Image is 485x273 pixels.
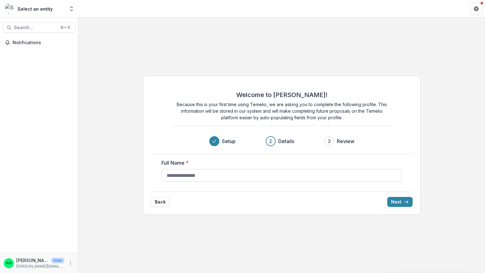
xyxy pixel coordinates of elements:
span: Notifications [13,40,73,45]
button: Back [151,197,170,207]
div: Progress [209,136,354,146]
img: Select an entity [5,4,15,14]
label: Full Name [161,159,398,167]
div: 3 [328,137,331,145]
p: User [51,258,64,263]
button: More [67,260,74,267]
div: Allison Graffin [6,261,12,265]
h3: Setup [222,137,236,145]
button: Search... [3,23,76,33]
div: Select an entity [18,6,53,12]
p: [PERSON_NAME][EMAIL_ADDRESS][PERSON_NAME][DOMAIN_NAME] [16,264,64,269]
span: Search... [14,25,56,30]
button: Next [387,197,413,207]
p: Because this is your first time using Temelio, we are asking you to complete the following profil... [172,101,391,121]
button: Get Help [470,3,482,15]
div: 2 [269,137,272,145]
h3: Review [337,137,354,145]
div: ⌘ + K [59,24,71,31]
button: Notifications [3,38,76,48]
button: Open entity switcher [67,3,76,15]
p: [PERSON_NAME] [16,257,49,264]
h2: Welcome to [PERSON_NAME]! [236,91,327,99]
h3: Details [278,137,294,145]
